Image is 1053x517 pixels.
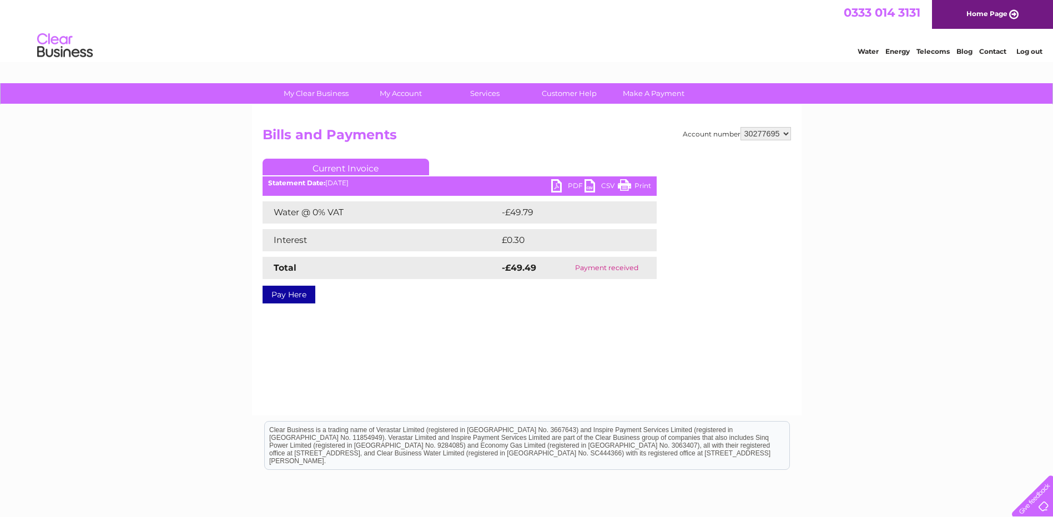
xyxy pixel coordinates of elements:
a: Print [618,179,651,195]
img: logo.png [37,29,93,63]
div: Clear Business is a trading name of Verastar Limited (registered in [GEOGRAPHIC_DATA] No. 3667643... [265,6,789,54]
h2: Bills and Payments [263,127,791,148]
td: -£49.79 [499,201,636,224]
div: Account number [683,127,791,140]
a: Make A Payment [608,83,699,104]
a: Energy [885,47,910,55]
a: Log out [1016,47,1042,55]
a: My Account [355,83,446,104]
a: CSV [585,179,618,195]
b: Statement Date: [268,179,325,187]
a: Pay Here [263,286,315,303]
a: Customer Help [523,83,615,104]
a: Telecoms [916,47,950,55]
a: Blog [956,47,973,55]
a: 0333 014 3131 [844,6,920,19]
strong: Total [274,262,296,273]
td: £0.30 [499,229,631,251]
td: Interest [263,229,499,251]
td: Water @ 0% VAT [263,201,499,224]
a: Current Invoice [263,159,429,175]
div: [DATE] [263,179,657,187]
a: PDF [551,179,585,195]
strong: -£49.49 [502,262,536,273]
a: Contact [979,47,1006,55]
a: My Clear Business [270,83,362,104]
td: Payment received [557,257,657,279]
a: Services [439,83,531,104]
a: Water [858,47,879,55]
